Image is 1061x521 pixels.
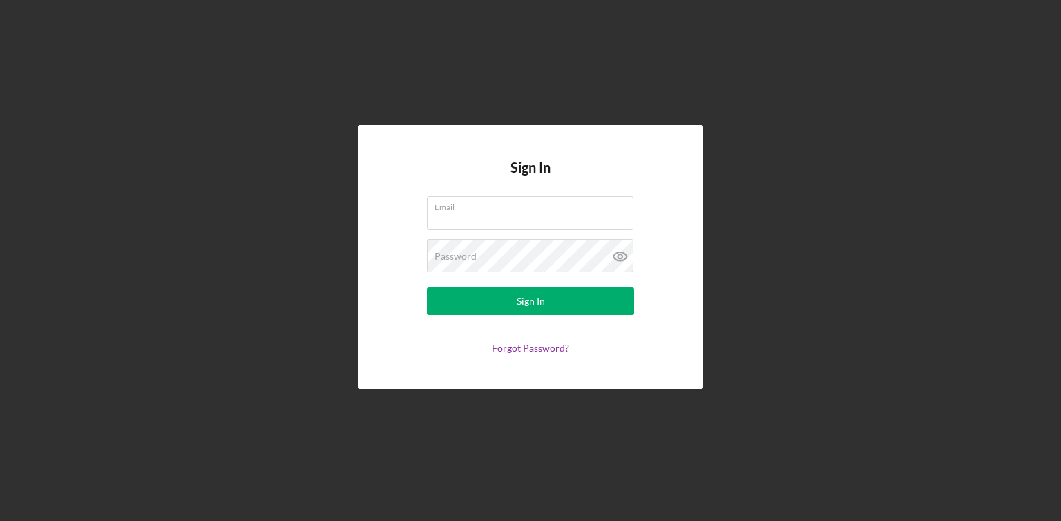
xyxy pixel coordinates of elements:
button: Sign In [427,287,634,315]
label: Email [434,197,633,212]
a: Forgot Password? [492,342,569,354]
h4: Sign In [510,160,551,196]
div: Sign In [517,287,545,315]
label: Password [434,251,477,262]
